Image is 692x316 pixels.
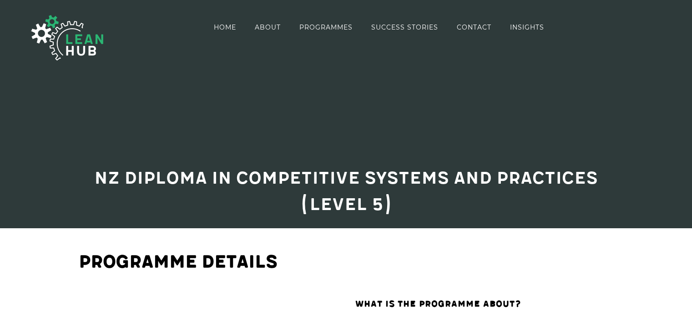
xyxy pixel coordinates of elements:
a: ABOUT [255,1,281,53]
a: CONTACT [457,1,491,53]
img: The Lean Hub | Optimising productivity with Lean Logo [22,5,113,70]
a: PROGRAMMES [299,1,353,53]
span: NZ Diploma in Competitive Systems and Practices [94,168,598,189]
span: INSIGHTS [510,24,544,30]
a: HOME [214,1,236,53]
span: PROGRAMMES [299,24,353,30]
a: SUCCESS STORIES [371,1,438,53]
span: HOME [214,24,236,30]
span: CONTACT [457,24,491,30]
strong: Programme details [79,251,278,273]
strong: What is the programme about? [355,299,521,309]
span: SUCCESS STORIES [371,24,438,30]
span: (Level 5) [299,194,393,216]
nav: Main Menu [214,1,544,53]
span: ABOUT [255,24,281,30]
a: INSIGHTS [510,1,544,53]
